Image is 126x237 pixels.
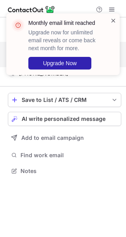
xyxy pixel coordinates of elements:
img: ContactOut v5.3.10 [8,5,55,14]
img: error [12,19,24,32]
header: Monthly email limit reached [28,19,101,27]
span: Notes [20,167,118,175]
button: Upgrade Now [28,57,91,70]
span: Add to email campaign [21,135,84,141]
button: Notes [8,166,121,177]
div: Save to List / ATS / CRM [22,97,107,103]
button: AI write personalized message [8,112,121,126]
button: save-profile-one-click [8,93,121,107]
span: Find work email [20,152,118,159]
button: Find work email [8,150,121,161]
button: Add to email campaign [8,131,121,145]
p: Upgrade now for unlimited email reveals or come back next month for more. [28,28,101,52]
span: AI write personalized message [22,116,106,122]
span: Upgrade Now [43,60,77,66]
